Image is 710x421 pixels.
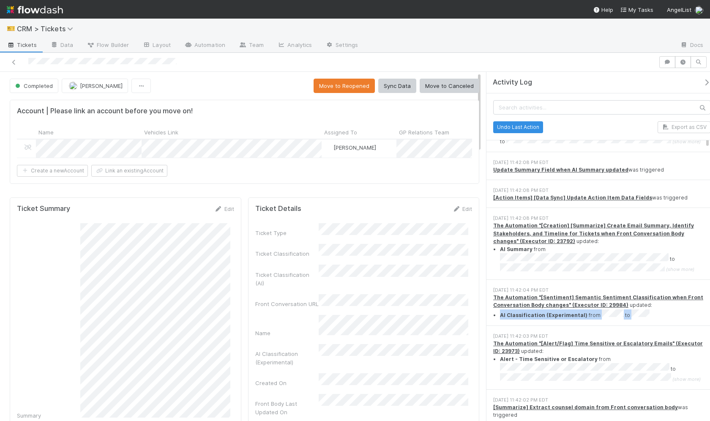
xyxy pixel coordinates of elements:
[17,411,80,420] div: Summary
[493,78,532,87] span: Activity Log
[44,39,80,52] a: Data
[667,6,691,13] span: AngelList
[672,139,701,145] span: (show more)
[593,5,613,14] div: Help
[255,300,319,308] div: Front Conversation URL
[325,143,376,152] div: [PERSON_NAME]
[144,128,178,137] span: Vehicles Link
[666,267,694,273] span: (show more)
[69,82,77,90] img: avatar_8fe3758e-7d23-4e6b-a9f5-b81892974716.png
[500,356,598,362] strong: Alert - Time Sensitive or Escalatory
[493,404,678,410] a: [Summarize] Extract counsel domain from Front conversation body
[324,128,357,137] span: Assigned To
[500,246,532,252] strong: AI Summary
[620,5,653,14] a: My Tasks
[255,329,319,337] div: Name
[319,39,365,52] a: Settings
[620,6,653,13] span: My Tasks
[493,194,652,201] a: [Action Items] [Data Sync] Update Action Item Data Fields
[452,205,472,212] a: Edit
[672,376,701,382] span: (show more)
[17,25,77,33] span: CRM > Tickets
[493,222,694,244] a: The Automation "[Creation] [Summarize] Create Email Summary, Identify Stakeholders, and Timeline ...
[14,82,53,89] span: Completed
[87,41,129,49] span: Flow Builder
[333,144,376,151] span: [PERSON_NAME]
[695,6,703,14] img: avatar_7e1c67d1-c55a-4d71-9394-c171c6adeb61.png
[270,39,319,52] a: Analytics
[493,294,703,308] a: The Automation "[Sentiment] Semantic Sentiment Classification when Front Conversation Body change...
[255,229,319,237] div: Ticket Type
[399,128,449,137] span: GP Relations Team
[255,205,301,213] h5: Ticket Details
[10,79,58,93] button: Completed
[232,39,270,52] a: Team
[255,271,319,287] div: Ticket Classification (AI)
[7,41,37,49] span: Tickets
[38,128,54,137] span: Name
[500,312,587,318] strong: AI Classification (Experimental)
[7,3,63,17] img: logo-inverted-e16ddd16eac7371096b0.svg
[7,25,15,32] span: 🎫
[91,165,167,177] button: Link an existingAccount
[493,340,703,354] a: The Automation "[Alert/Flag] Time Sensitive or Escalatory Emails" (Executor ID: 23973)
[314,79,375,93] button: Move to Reopened
[214,205,234,212] a: Edit
[673,39,710,52] a: Docs
[62,79,128,93] button: [PERSON_NAME]
[177,39,232,52] a: Automation
[255,249,319,258] div: Ticket Classification
[255,399,319,416] div: Front Body Last Updated On
[17,165,88,177] button: Create a newAccount
[17,205,70,213] h5: Ticket Summary
[80,82,123,89] span: [PERSON_NAME]
[80,39,136,52] a: Flow Builder
[493,167,628,173] a: Update Summary Field when AI Summary updated
[17,107,193,115] h5: Account | Please link an account before you move on!
[378,79,416,93] button: Sync Data
[420,79,479,93] button: Move to Canceled
[255,350,319,366] div: AI Classification (Experimental)
[136,39,177,52] a: Layout
[493,121,543,133] button: Undo Last Action
[255,379,319,387] div: Created On
[325,144,332,151] img: avatar_784ea27d-2d59-4749-b480-57d513651deb.png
